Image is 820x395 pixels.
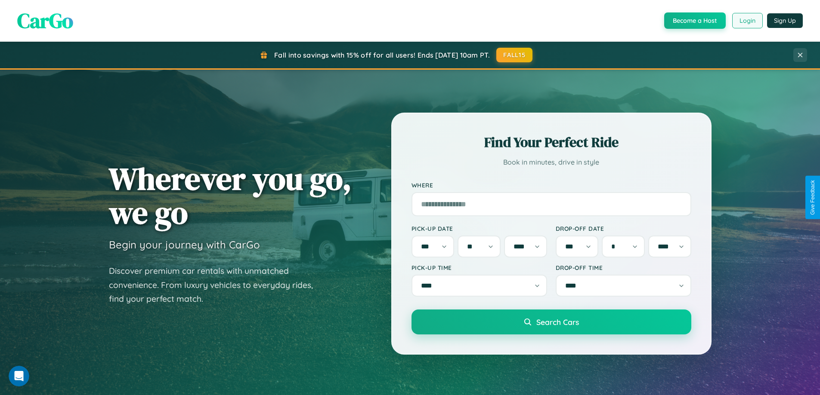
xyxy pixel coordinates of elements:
button: Search Cars [412,309,691,334]
span: Fall into savings with 15% off for all users! Ends [DATE] 10am PT. [274,51,490,59]
p: Book in minutes, drive in style [412,156,691,168]
div: Give Feedback [810,180,816,215]
label: Pick-up Date [412,225,547,232]
label: Drop-off Time [556,264,691,271]
button: Sign Up [767,13,803,28]
span: CarGo [17,6,73,35]
label: Pick-up Time [412,264,547,271]
button: FALL15 [496,48,532,62]
h3: Begin your journey with CarGo [109,238,260,251]
button: Become a Host [664,12,726,29]
p: Discover premium car rentals with unmatched convenience. From luxury vehicles to everyday rides, ... [109,264,324,306]
h2: Find Your Perfect Ride [412,133,691,152]
h1: Wherever you go, we go [109,162,352,230]
label: Drop-off Date [556,225,691,232]
label: Where [412,181,691,189]
span: Search Cars [536,317,579,327]
button: Login [732,13,763,28]
iframe: Intercom live chat [9,366,29,386]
